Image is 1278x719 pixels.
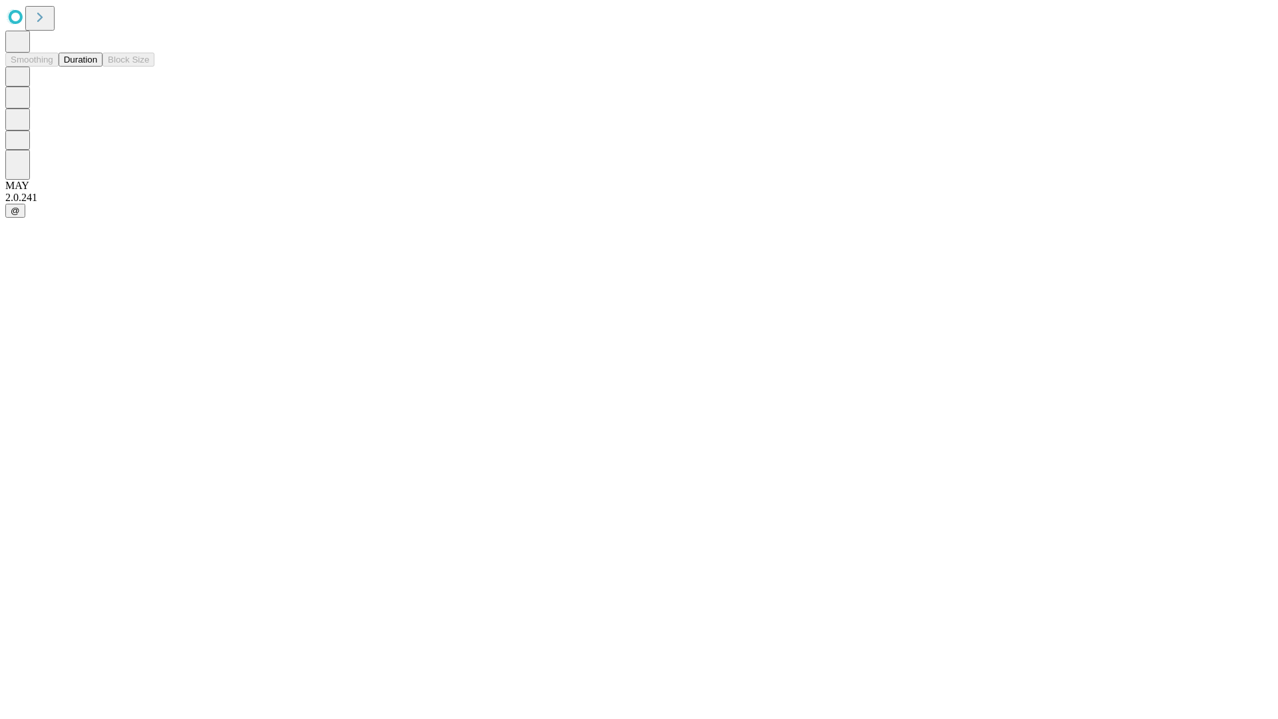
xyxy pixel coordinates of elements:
button: Duration [59,53,103,67]
div: MAY [5,180,1273,192]
button: Smoothing [5,53,59,67]
button: Block Size [103,53,154,67]
div: 2.0.241 [5,192,1273,204]
span: @ [11,206,20,216]
button: @ [5,204,25,218]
